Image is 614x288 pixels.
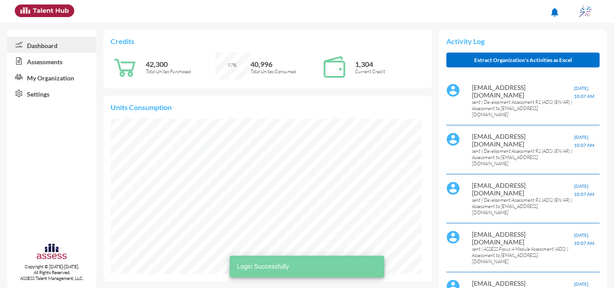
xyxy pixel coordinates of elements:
[574,183,594,197] span: [DATE] 10:07 AM
[574,134,594,148] span: [DATE] 10:07 AM
[250,60,320,68] p: 40,996
[549,7,560,18] mat-icon: notifications
[446,133,460,146] img: default%20profile%20image.svg
[472,84,574,99] p: [EMAIL_ADDRESS][DOMAIN_NAME]
[574,85,594,99] span: [DATE] 10:07 AM
[446,37,600,45] p: Activity Log
[146,60,215,68] p: 42,300
[111,103,424,111] p: Units Consumption
[472,230,574,246] p: [EMAIL_ADDRESS][DOMAIN_NAME]
[111,37,424,45] p: Credits
[7,85,96,102] a: Settings
[146,68,215,75] p: Total Unites Purchased
[7,69,96,85] a: My Organization
[36,243,67,262] img: assesscompany-logo.png
[237,262,289,271] span: Login Successfully
[7,53,96,69] a: Assessments
[355,60,425,68] p: 1,304
[472,99,574,118] p: sent ( Development Assessment R1 (ADS) (EN/AR) ) Assessment to [EMAIL_ADDRESS][DOMAIN_NAME]
[7,264,96,281] p: Copyright © [DATE]-[DATE]. All Rights Reserved. ASSESS Talent Management, LLC.
[472,246,574,265] p: sent ( ASSESS Focus 4 Module Assessment (ADS) ) Assessment to [EMAIL_ADDRESS][DOMAIN_NAME]
[446,230,460,244] img: default%20profile%20image.svg
[7,37,96,53] a: Dashboard
[227,62,236,68] span: 97%
[472,148,574,167] p: sent ( Development Assessment R1 (ADS) (EN/AR) ) Assessment to [EMAIL_ADDRESS][DOMAIN_NAME]
[472,197,574,216] p: sent ( Development Assessment R1 (ADS) (EN/AR) ) Assessment to [EMAIL_ADDRESS][DOMAIN_NAME]
[250,68,320,75] p: Total Unites Consumed
[355,68,425,75] p: Current Credit
[446,182,460,195] img: default%20profile%20image.svg
[446,84,460,97] img: default%20profile%20image.svg
[472,182,574,197] p: [EMAIL_ADDRESS][DOMAIN_NAME]
[446,53,600,67] button: Extract Organization's Activities as Excel
[574,232,594,246] span: [DATE] 10:07 AM
[472,133,574,148] p: [EMAIL_ADDRESS][DOMAIN_NAME]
